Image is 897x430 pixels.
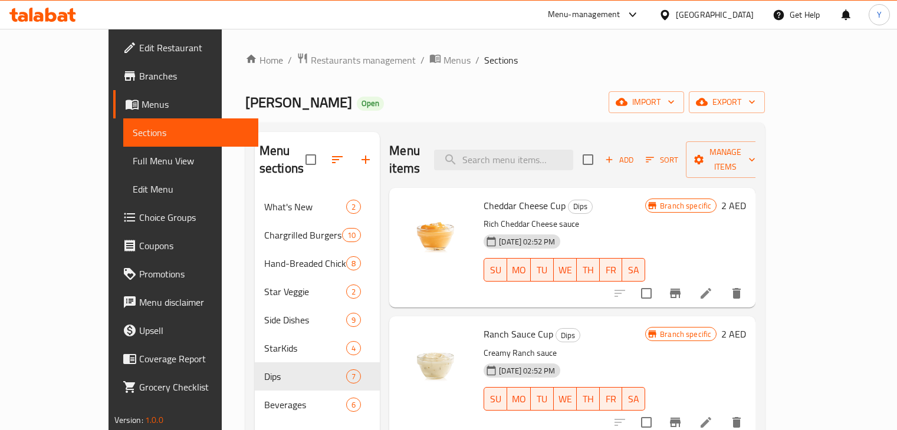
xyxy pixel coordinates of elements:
[554,258,577,282] button: WE
[123,175,258,203] a: Edit Menu
[133,125,249,140] span: Sections
[434,150,573,170] input: search
[347,315,360,326] span: 9
[139,267,249,281] span: Promotions
[347,201,360,213] span: 2
[264,228,342,242] span: Chargrilled Burgers
[489,262,502,279] span: SU
[264,341,346,355] span: StarKids
[346,200,361,214] div: items
[139,380,249,394] span: Grocery Checklist
[655,200,716,211] span: Branch specific
[475,53,479,67] li: /
[264,313,346,327] span: Side Dishes
[512,391,526,408] span: MO
[264,285,346,299] span: Star Veggie
[531,258,554,282] button: TU
[581,391,595,408] span: TH
[634,281,659,306] span: Select to update
[255,249,380,277] div: Hand-Breaded Chicken8
[255,362,380,391] div: Dips7
[429,52,471,68] a: Menus
[245,52,765,68] nav: breadcrumb
[603,153,635,167] span: Add
[297,52,416,68] a: Restaurants management
[113,90,258,118] a: Menus
[698,95,755,110] span: export
[484,258,507,282] button: SU
[139,41,249,55] span: Edit Restaurant
[346,256,361,270] div: items
[113,345,258,373] a: Coverage Report
[389,142,420,177] h2: Menu items
[443,53,471,67] span: Menus
[627,262,640,279] span: SA
[255,306,380,334] div: Side Dishes9
[686,141,765,178] button: Manage items
[357,97,384,111] div: Open
[676,8,754,21] div: [GEOGRAPHIC_DATA]
[113,316,258,345] a: Upsell
[600,151,638,169] button: Add
[604,262,618,279] span: FR
[123,147,258,175] a: Full Menu View
[264,398,346,412] span: Beverages
[535,391,549,408] span: TU
[695,145,755,174] span: Manage items
[877,8,882,21] span: Y
[622,258,645,282] button: SA
[576,147,600,172] span: Select section
[255,193,380,221] div: What's New2
[600,258,623,282] button: FR
[484,387,507,411] button: SU
[264,200,346,214] span: What's New
[722,279,751,307] button: delete
[255,334,380,362] div: StarKids4
[618,95,675,110] span: import
[484,217,645,231] p: Rich Cheddar Cheese sauce
[507,387,531,411] button: MO
[113,231,258,260] a: Coupons
[347,286,360,297] span: 2
[535,262,549,279] span: TU
[484,53,518,67] span: Sections
[311,53,416,67] span: Restaurants management
[484,197,566,214] span: Cheddar Cheese Cup
[145,412,163,428] span: 1.0.0
[255,391,380,419] div: Beverages6
[558,262,572,279] span: WE
[342,228,361,242] div: items
[600,387,623,411] button: FR
[484,325,553,343] span: Ranch Sauce Cup
[357,98,384,108] span: Open
[346,313,361,327] div: items
[699,286,713,300] a: Edit menu item
[569,200,592,213] span: Dips
[255,277,380,306] div: Star Veggie2
[142,97,249,111] span: Menus
[638,151,686,169] span: Sort items
[264,256,346,270] span: Hand-Breaded Chicken
[323,145,351,174] span: Sort sections
[346,398,361,412] div: items
[531,387,554,411] button: TU
[259,142,305,177] h2: Menu sections
[600,151,638,169] span: Add item
[114,412,143,428] span: Version:
[655,329,716,340] span: Branch specific
[346,369,361,383] div: items
[643,151,681,169] button: Sort
[689,91,765,113] button: export
[113,288,258,316] a: Menu disclaimer
[347,371,360,382] span: 7
[622,387,645,411] button: SA
[420,53,425,67] li: /
[556,329,580,342] span: Dips
[264,369,346,383] span: Dips
[661,279,689,307] button: Branch-specific-item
